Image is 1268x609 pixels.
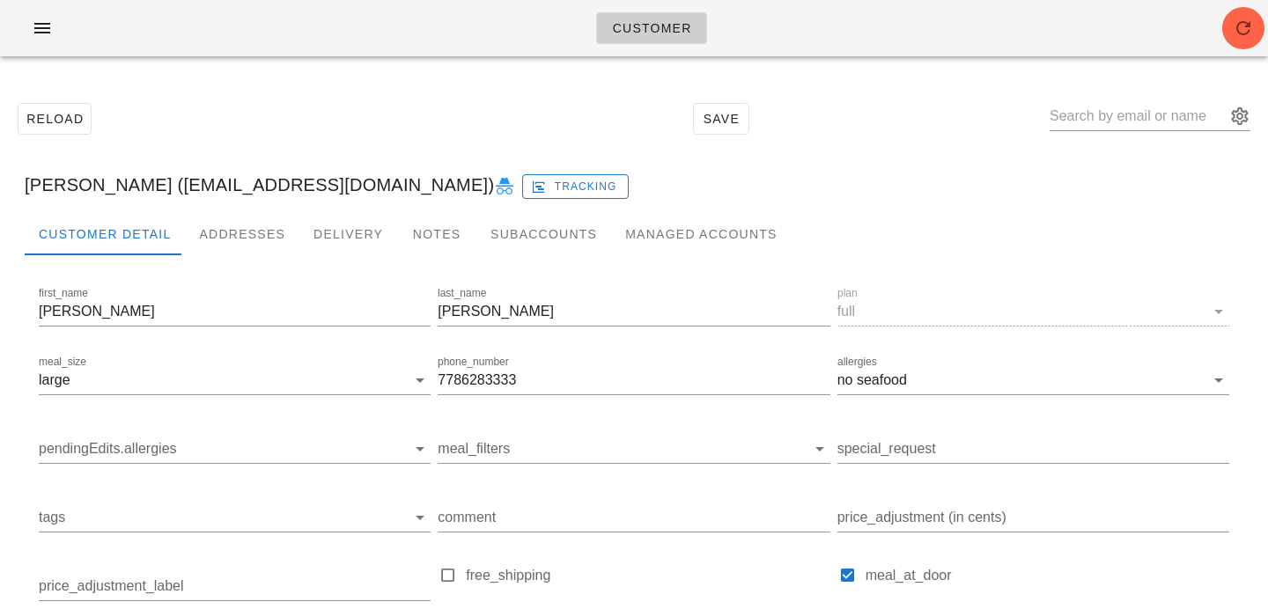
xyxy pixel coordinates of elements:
[611,213,791,255] div: Managed Accounts
[611,21,691,35] span: Customer
[39,503,431,532] div: tags
[466,567,829,584] label: free_shipping
[438,287,486,300] label: last_name
[837,366,1229,394] div: allergiesno seafood
[39,287,88,300] label: first_name
[11,157,1257,213] div: [PERSON_NAME] ([EMAIL_ADDRESS][DOMAIN_NAME])
[438,435,829,463] div: meal_filters
[476,213,611,255] div: Subaccounts
[534,179,617,194] span: Tracking
[26,112,84,126] span: Reload
[39,366,431,394] div: meal_sizelarge
[299,213,397,255] div: Delivery
[25,213,185,255] div: Customer Detail
[837,287,858,300] label: plan
[837,356,877,369] label: allergies
[596,12,706,44] a: Customer
[1050,102,1226,130] input: Search by email or name
[39,372,70,388] div: large
[522,171,629,199] a: Tracking
[837,372,907,388] div: no seafood
[39,435,431,463] div: pendingEdits.allergies
[39,356,86,369] label: meal_size
[438,356,509,369] label: phone_number
[837,297,1229,326] div: planfull
[693,103,749,135] button: Save
[185,213,299,255] div: Addresses
[18,103,92,135] button: Reload
[522,174,629,199] button: Tracking
[701,112,741,126] span: Save
[866,567,1229,584] label: meal_at_door
[397,213,476,255] div: Notes
[1229,106,1250,127] button: appended action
